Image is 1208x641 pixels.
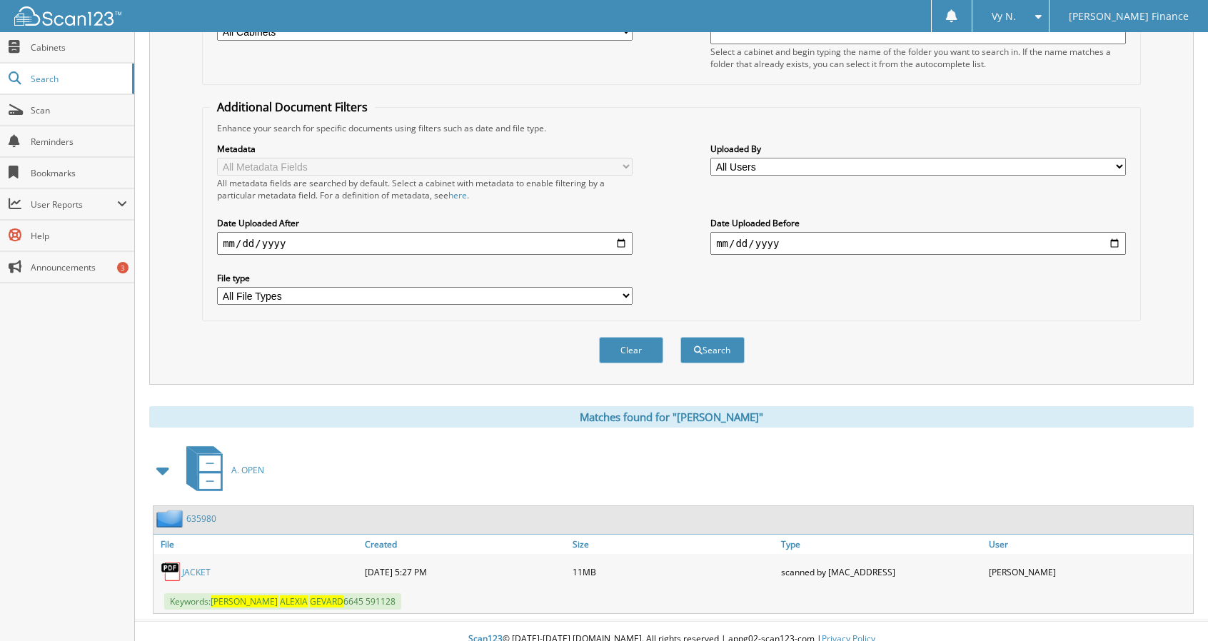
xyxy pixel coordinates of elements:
a: File [153,535,361,554]
span: Keywords: 6645 591128 [164,593,401,610]
input: end [710,232,1126,255]
a: Type [777,535,985,554]
div: Enhance your search for specific documents using filters such as date and file type. [210,122,1133,134]
div: Select a cabinet and begin typing the name of the folder you want to search in. If the name match... [710,46,1126,70]
a: 635980 [186,513,216,525]
span: [PERSON_NAME] Finance [1069,12,1189,21]
span: A. OPEN [231,464,264,476]
button: Search [680,337,745,363]
div: [DATE] 5:27 PM [361,557,569,586]
div: All metadata fields are searched by default. Select a cabinet with metadata to enable filtering b... [217,177,633,201]
div: Matches found for "[PERSON_NAME]" [149,406,1194,428]
span: [PERSON_NAME] [211,595,278,607]
a: JACKET [182,566,211,578]
label: Date Uploaded Before [710,217,1126,229]
label: File type [217,272,633,284]
span: Cabinets [31,41,127,54]
span: Scan [31,104,127,116]
div: 3 [117,262,129,273]
a: A. OPEN [178,442,264,498]
img: PDF.png [161,561,182,582]
span: User Reports [31,198,117,211]
label: Metadata [217,143,633,155]
a: Size [569,535,777,554]
span: Help [31,230,127,242]
a: here [448,189,467,201]
div: 11MB [569,557,777,586]
button: Clear [599,337,663,363]
span: Bookmarks [31,167,127,179]
span: Reminders [31,136,127,148]
label: Date Uploaded After [217,217,633,229]
span: Vy N. [992,12,1016,21]
input: start [217,232,633,255]
span: ALEXIA [280,595,308,607]
div: [PERSON_NAME] [985,557,1193,586]
img: folder2.png [156,510,186,528]
legend: Additional Document Filters [210,99,375,115]
div: scanned by [MAC_ADDRESS] [777,557,985,586]
label: Uploaded By [710,143,1126,155]
span: Search [31,73,125,85]
img: scan123-logo-white.svg [14,6,121,26]
span: GEVARD [310,595,343,607]
a: Created [361,535,569,554]
a: User [985,535,1193,554]
span: Announcements [31,261,127,273]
